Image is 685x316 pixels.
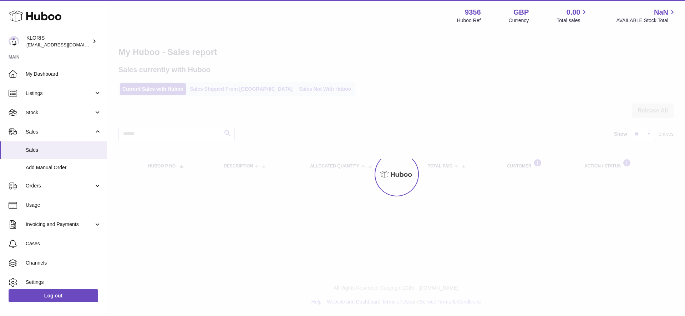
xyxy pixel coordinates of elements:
a: NaN AVAILABLE Stock Total [616,7,676,24]
span: Sales [26,129,94,135]
a: 0.00 Total sales [557,7,588,24]
div: Huboo Ref [457,17,481,24]
span: Stock [26,109,94,116]
span: AVAILABLE Stock Total [616,17,676,24]
a: Log out [9,289,98,302]
span: Listings [26,90,94,97]
span: Invoicing and Payments [26,221,94,228]
span: Usage [26,202,101,209]
span: Settings [26,279,101,286]
span: Channels [26,260,101,266]
span: Cases [26,240,101,247]
span: My Dashboard [26,71,101,77]
span: Total sales [557,17,588,24]
span: 0.00 [567,7,580,17]
span: Sales [26,147,101,154]
strong: GBP [513,7,529,17]
div: KLORIS [26,35,91,48]
span: NaN [654,7,668,17]
span: [EMAIL_ADDRESS][DOMAIN_NAME] [26,42,105,47]
div: Currency [509,17,529,24]
span: Add Manual Order [26,164,101,171]
img: huboo@kloriscbd.com [9,36,19,47]
span: Orders [26,182,94,189]
strong: 9356 [465,7,481,17]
